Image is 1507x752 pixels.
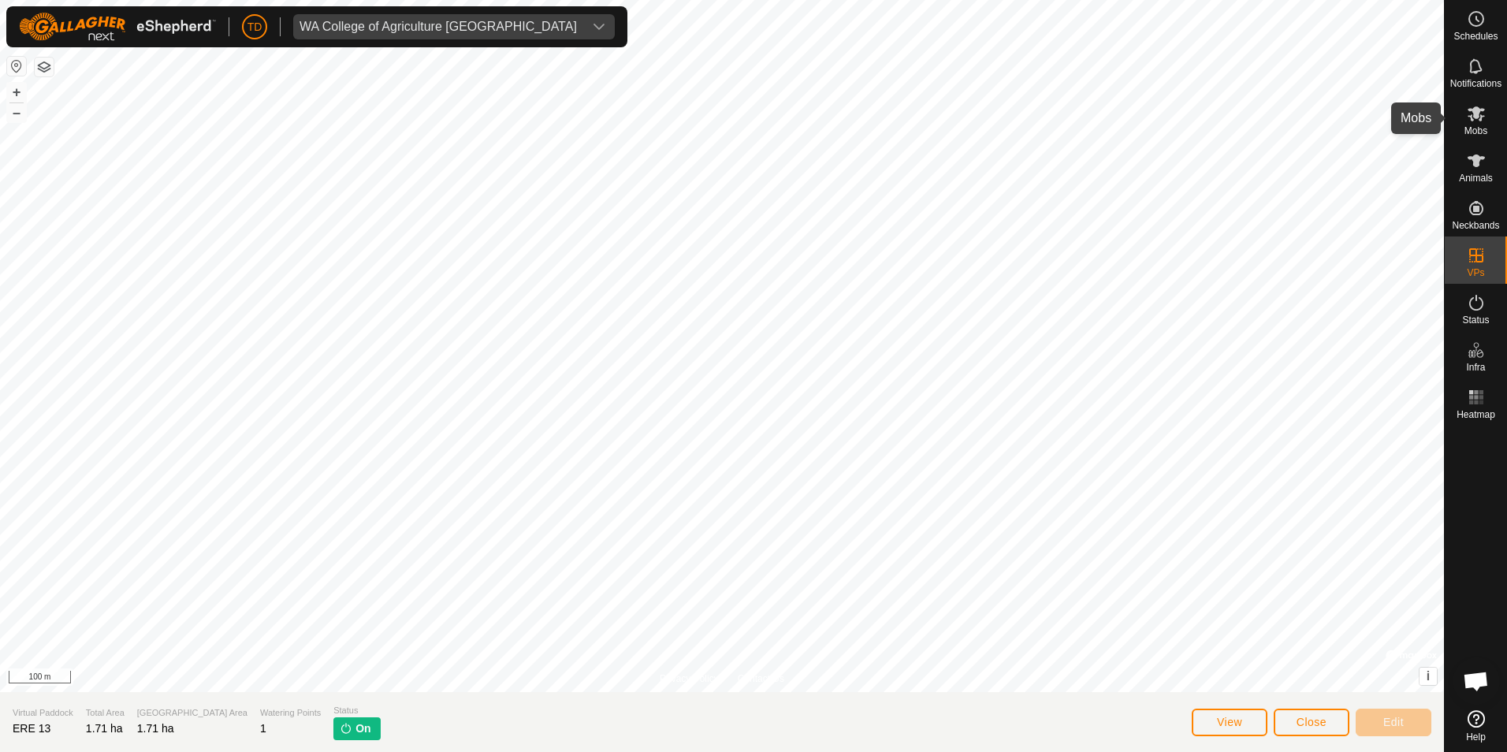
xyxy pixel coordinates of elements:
[13,722,50,735] span: ERE 13
[1217,716,1242,728] span: View
[260,722,266,735] span: 1
[1464,126,1487,136] span: Mobs
[137,722,174,735] span: 1.71 ha
[1457,410,1495,419] span: Heatmap
[35,58,54,76] button: Map Layers
[1467,268,1484,277] span: VPs
[13,706,73,720] span: Virtual Paddock
[1459,173,1493,183] span: Animals
[1445,704,1507,748] a: Help
[1452,221,1499,230] span: Neckbands
[19,13,216,41] img: Gallagher Logo
[1453,657,1500,705] div: Open chat
[1427,669,1430,683] span: i
[355,720,370,737] span: On
[300,20,577,33] div: WA College of Agriculture [GEOGRAPHIC_DATA]
[1356,709,1431,736] button: Edit
[86,706,125,720] span: Total Area
[660,672,719,686] a: Privacy Policy
[340,722,352,735] img: turn-on
[260,706,321,720] span: Watering Points
[293,14,583,39] span: WA College of Agriculture Denmark
[583,14,615,39] div: dropdown trigger
[333,704,380,717] span: Status
[1466,732,1486,742] span: Help
[1466,363,1485,372] span: Infra
[7,83,26,102] button: +
[1462,315,1489,325] span: Status
[1383,716,1404,728] span: Edit
[7,57,26,76] button: Reset Map
[247,19,262,35] span: TD
[1274,709,1349,736] button: Close
[7,103,26,122] button: –
[137,706,247,720] span: [GEOGRAPHIC_DATA] Area
[1192,709,1267,736] button: View
[1450,79,1501,88] span: Notifications
[738,672,784,686] a: Contact Us
[1453,32,1498,41] span: Schedules
[1420,668,1437,685] button: i
[1297,716,1327,728] span: Close
[86,722,123,735] span: 1.71 ha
